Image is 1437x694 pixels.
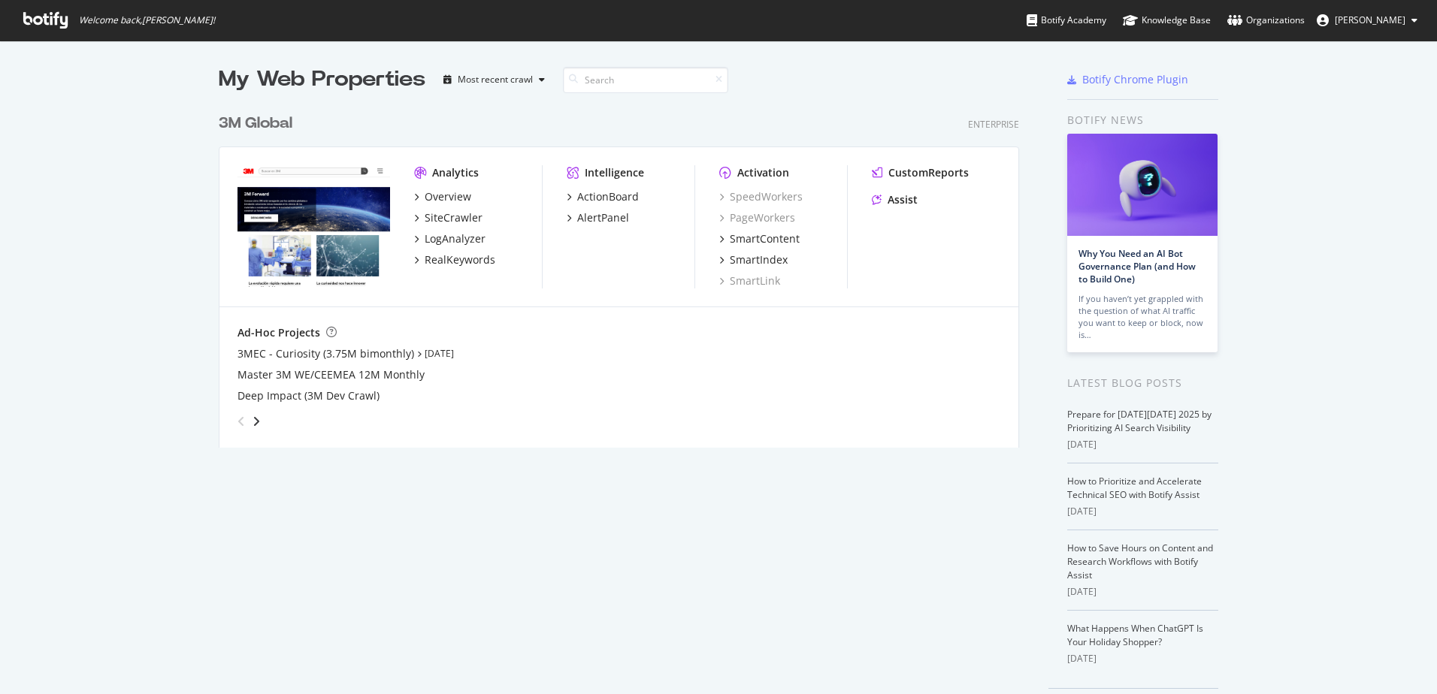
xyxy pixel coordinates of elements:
[425,210,483,225] div: SiteCrawler
[563,67,728,93] input: Search
[1067,542,1213,581] a: How to Save Hours on Content and Research Workflows with Botify Assist
[237,165,390,287] img: www.command.com
[1079,247,1196,285] a: Why You Need an AI Bot Governance Plan (and How to Build One)
[1067,375,1218,391] div: Latest Blog Posts
[1027,13,1106,28] div: Botify Academy
[219,95,1031,448] div: grid
[219,113,298,134] a: 3M Global
[432,165,479,180] div: Analytics
[237,346,414,361] a: 3MEC - Curiosity (3.75M bimonthly)
[1067,408,1212,434] a: Prepare for [DATE][DATE] 2025 by Prioritizing AI Search Visibility
[437,68,551,92] button: Most recent crawl
[1067,112,1218,128] div: Botify news
[567,210,629,225] a: AlertPanel
[219,65,425,95] div: My Web Properties
[1067,134,1218,236] img: Why You Need an AI Bot Governance Plan (and How to Build One)
[1067,72,1188,87] a: Botify Chrome Plugin
[1067,652,1218,665] div: [DATE]
[719,189,803,204] a: SpeedWorkers
[237,325,320,340] div: Ad-Hoc Projects
[1123,13,1211,28] div: Knowledge Base
[1082,72,1188,87] div: Botify Chrome Plugin
[237,367,425,382] a: Master 3M WE/CEEMEA 12M Monthly
[719,252,788,267] a: SmartIndex
[425,347,454,360] a: [DATE]
[719,273,780,288] a: SmartLink
[719,210,795,225] a: PageWorkers
[872,165,969,180] a: CustomReports
[1067,622,1203,648] a: What Happens When ChatGPT Is Your Holiday Shopper?
[888,165,969,180] div: CustomReports
[737,165,789,180] div: Activation
[414,210,483,225] a: SiteCrawler
[1067,475,1202,501] a: How to Prioritize and Accelerate Technical SEO with Botify Assist
[730,231,800,246] div: SmartContent
[425,252,495,267] div: RealKeywords
[1067,505,1218,518] div: [DATE]
[79,14,215,26] span: Welcome back, [PERSON_NAME] !
[425,189,471,204] div: Overview
[237,388,380,403] a: Deep Impact (3M Dev Crawl)
[719,231,800,246] a: SmartContent
[585,165,644,180] div: Intelligence
[577,210,629,225] div: AlertPanel
[251,414,262,429] div: angle-right
[458,75,533,84] div: Most recent crawl
[219,113,292,134] div: 3M Global
[414,231,486,246] a: LogAnalyzer
[414,189,471,204] a: Overview
[1227,13,1305,28] div: Organizations
[1079,293,1206,341] div: If you haven’t yet grappled with the question of what AI traffic you want to keep or block, now is…
[1067,585,1218,599] div: [DATE]
[1067,438,1218,451] div: [DATE]
[1335,14,1405,26] span: Derrek Saunders
[968,118,1019,131] div: Enterprise
[414,252,495,267] a: RealKeywords
[231,409,251,433] div: angle-left
[425,231,486,246] div: LogAnalyzer
[1305,8,1429,32] button: [PERSON_NAME]
[567,189,639,204] a: ActionBoard
[577,189,639,204] div: ActionBoard
[888,192,918,207] div: Assist
[872,192,918,207] a: Assist
[730,252,788,267] div: SmartIndex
